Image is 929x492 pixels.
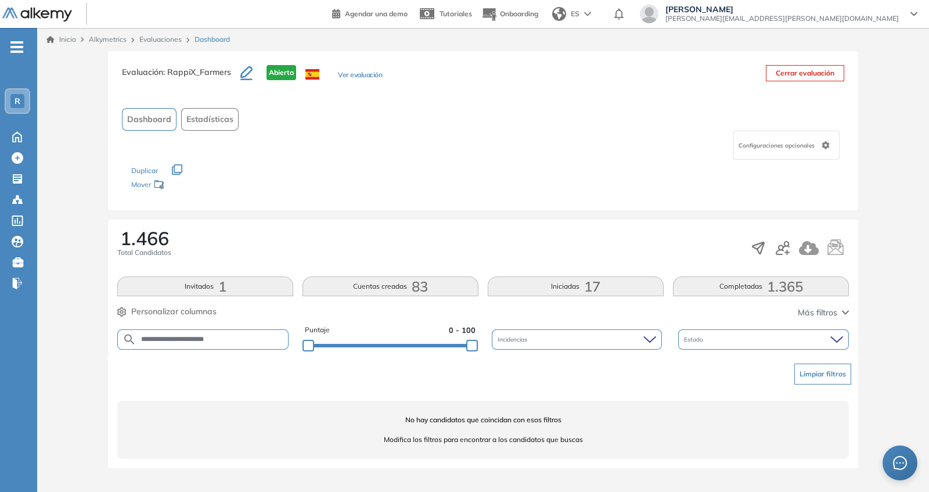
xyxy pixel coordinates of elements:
[584,12,591,16] img: arrow
[488,276,664,296] button: Iniciadas17
[267,65,296,80] span: Abierta
[15,96,20,106] span: R
[10,46,23,48] i: -
[195,34,230,45] span: Dashboard
[678,329,849,350] div: Estado
[449,325,476,336] span: 0 - 100
[120,229,169,247] span: 1.466
[123,332,136,347] img: SEARCH_ALT
[798,307,849,319] button: Más filtros
[498,335,530,344] span: Incidencias
[117,434,849,445] span: Modifica los filtros para encontrar a los candidatos que buscas
[794,364,851,385] button: Limpiar filtros
[117,306,217,318] button: Personalizar columnas
[571,9,579,19] span: ES
[131,175,247,196] div: Mover
[186,113,233,125] span: Estadísticas
[89,35,127,44] span: Alkymetrics
[798,307,837,319] span: Más filtros
[338,70,382,82] button: Ver evaluación
[181,108,239,131] button: Estadísticas
[117,276,293,296] button: Invitados1
[117,415,849,425] span: No hay candidatos que coincidan con esos filtros
[673,276,849,296] button: Completadas1.365
[332,6,408,20] a: Agendar una demo
[117,247,171,258] span: Total Candidatos
[481,2,538,27] button: Onboarding
[345,9,408,18] span: Agendar una demo
[46,34,76,45] a: Inicio
[139,35,182,44] a: Evaluaciones
[766,65,844,81] button: Cerrar evaluación
[163,67,231,77] span: : RappiX_Farmers
[739,141,817,150] span: Configuraciones opcionales
[2,8,72,22] img: Logo
[122,108,177,131] button: Dashboard
[665,5,899,14] span: [PERSON_NAME]
[305,69,319,80] img: ESP
[122,65,240,89] h3: Evaluación
[500,9,538,18] span: Onboarding
[684,335,705,344] span: Estado
[893,456,907,470] span: message
[733,131,840,160] div: Configuraciones opcionales
[305,325,330,336] span: Puntaje
[492,329,662,350] div: Incidencias
[303,276,478,296] button: Cuentas creadas83
[127,113,171,125] span: Dashboard
[552,7,566,21] img: world
[131,166,158,175] span: Duplicar
[131,306,217,318] span: Personalizar columnas
[440,9,472,18] span: Tutoriales
[665,14,899,23] span: [PERSON_NAME][EMAIL_ADDRESS][PERSON_NAME][DOMAIN_NAME]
